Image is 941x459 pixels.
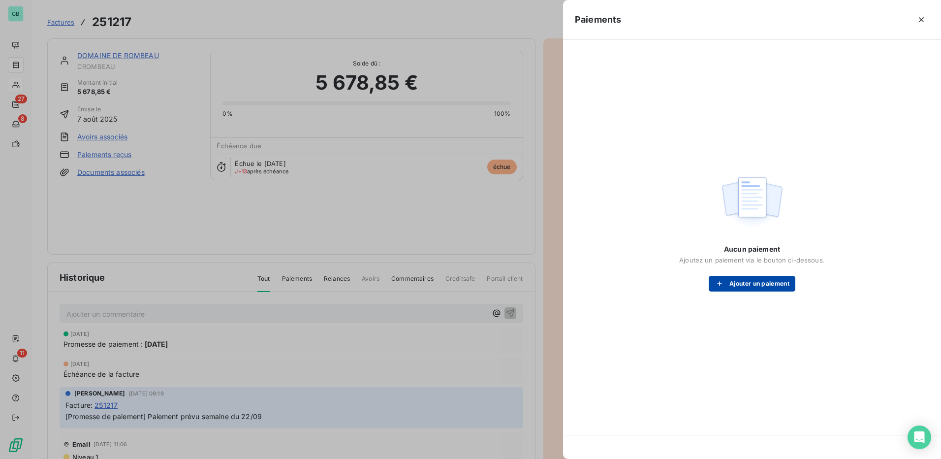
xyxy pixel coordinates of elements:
div: Open Intercom Messenger [908,426,931,449]
img: empty state [721,171,784,232]
button: Ajouter un paiement [709,276,795,292]
h5: Paiements [575,13,621,27]
span: Ajoutez un paiement via le bouton ci-dessous. [679,256,825,264]
span: Aucun paiement [724,244,780,254]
